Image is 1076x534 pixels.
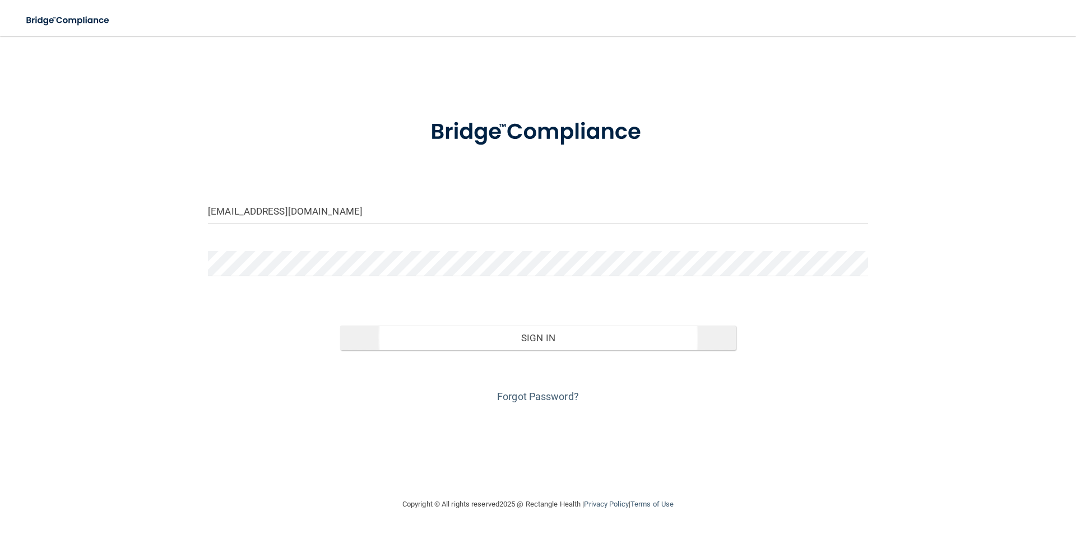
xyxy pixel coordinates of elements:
[407,103,669,161] img: bridge_compliance_login_screen.278c3ca4.svg
[333,486,743,522] div: Copyright © All rights reserved 2025 @ Rectangle Health | |
[497,391,579,402] a: Forgot Password?
[584,500,628,508] a: Privacy Policy
[630,500,674,508] a: Terms of Use
[340,326,736,350] button: Sign In
[17,9,120,32] img: bridge_compliance_login_screen.278c3ca4.svg
[208,198,868,224] input: Email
